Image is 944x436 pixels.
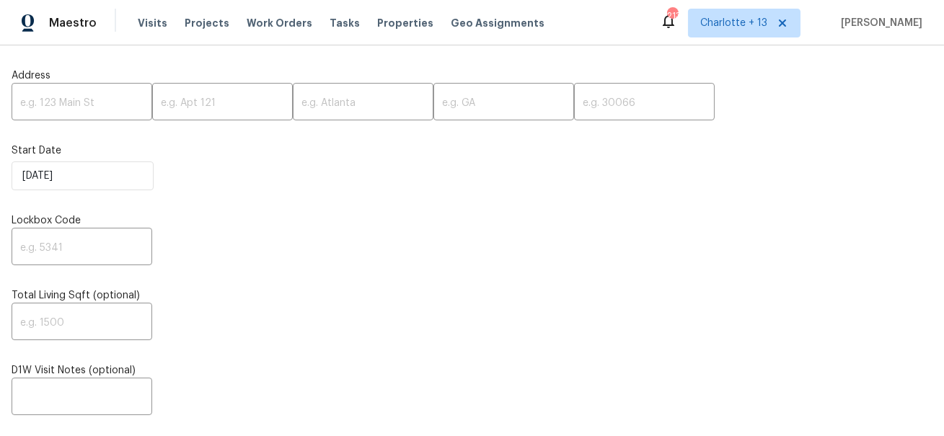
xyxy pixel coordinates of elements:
span: Geo Assignments [451,16,544,30]
input: e.g. 1500 [12,306,152,340]
label: D1W Visit Notes (optional) [12,363,932,378]
input: e.g. GA [433,86,574,120]
input: e.g. Apt 121 [152,86,293,120]
input: e.g. Atlanta [293,86,433,120]
input: e.g. 30066 [574,86,715,120]
input: e.g. 123 Main St [12,86,152,120]
input: M/D/YYYY [12,161,154,190]
label: Start Date [12,143,932,158]
span: Projects [185,16,229,30]
span: Visits [138,16,167,30]
span: Tasks [330,18,360,28]
span: Work Orders [247,16,312,30]
label: Total Living Sqft (optional) [12,288,932,303]
label: Address [12,68,932,83]
span: Charlotte + 13 [700,16,767,30]
input: e.g. 5341 [12,231,152,265]
span: [PERSON_NAME] [835,16,922,30]
label: Lockbox Code [12,213,932,228]
span: Properties [377,16,433,30]
div: 213 [667,9,677,23]
span: Maestro [49,16,97,30]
